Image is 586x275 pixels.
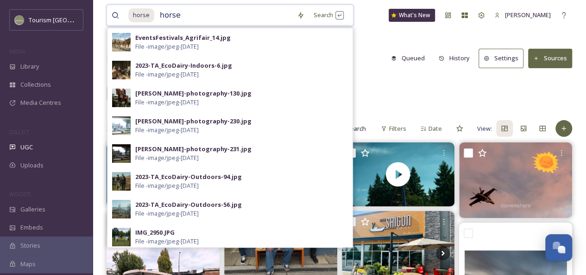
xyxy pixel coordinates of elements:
[528,49,572,68] button: Sources
[9,128,29,135] span: COLLECT
[20,98,61,107] span: Media Centres
[434,49,474,67] button: History
[15,15,24,25] img: Abbotsford_Snapsea.png
[20,205,45,214] span: Galleries
[135,153,199,162] span: File - image/jpeg - [DATE]
[135,126,199,134] span: File - image/jpeg - [DATE]
[135,70,199,79] span: File - image/jpeg - [DATE]
[135,33,231,42] div: EventsFestivals_Agrifair_14.jpg
[505,11,551,19] span: [PERSON_NAME]
[135,98,199,107] span: File - image/jpeg - [DATE]
[135,89,252,98] div: [PERSON_NAME]-photography-130.jpg
[135,209,199,218] span: File - image/jpeg - [DATE]
[112,116,131,135] img: b4dcbd57-dca5-4dbc-b2ba-970a8c3419a8.jpg
[386,49,429,67] button: Queued
[9,191,31,198] span: WIDGETS
[135,173,242,181] div: 2023-TA_EcoDairy-Outdoors-94.jpg
[112,200,131,218] img: 06d1da59-85fa-4c3a-9103-340da3149e5d.jpg
[479,49,523,68] button: Settings
[20,62,39,71] span: Library
[107,124,133,133] span: 2.9k posts
[309,6,348,24] div: Search
[20,260,36,269] span: Maps
[9,48,25,55] span: MEDIA
[112,89,131,107] img: 08b85314-c600-4880-beab-62b6d6ee428e.jpg
[135,61,232,70] div: 2023-TA_EcoDairy-Indoors-6.jpg
[135,181,199,190] span: File - image/jpeg - [DATE]
[490,6,555,24] a: [PERSON_NAME]
[386,49,434,67] a: Queued
[434,49,479,67] a: History
[477,124,492,133] span: View:
[20,161,44,170] span: Uploads
[29,15,112,24] span: Tourism [GEOGRAPHIC_DATA]
[20,80,51,89] span: Collections
[112,144,131,163] img: 1f868efb-bb6f-48a2-83af-53bdc9897142.jpg
[135,117,252,126] div: [PERSON_NAME]-photography-230.jpg
[20,223,43,232] span: Embeds
[135,237,199,246] span: File - image/jpeg - [DATE]
[389,9,435,22] a: What's New
[135,200,242,209] div: 2023-TA_EcoDairy-Outdoors-56.jpg
[107,142,220,207] img: #abbotsford #abbotsfordairshow #abbyairshow #britishcolumbiacanada #sony #sonyalpha #sonyalpha7ci...
[128,8,154,22] span: horse
[545,234,572,261] button: Open Chat
[135,145,252,153] div: [PERSON_NAME]-photography-231.jpg
[479,49,528,68] a: Settings
[341,119,372,138] input: Search
[20,143,33,152] span: UGC
[112,61,131,79] img: 682d6b0d-4372-4c0d-96a1-c941eab4f8d4.jpg
[20,241,40,250] span: Stories
[428,124,442,133] span: Date
[459,142,572,218] img: RCAF CF-18! The handful of working cf-18s most were in YXX that day lol #aviation #f18 #cf18 #abb...
[389,124,406,133] span: Filters
[112,33,131,51] img: 49826380-227f-4c11-9f9b-d730b0cc9558.jpg
[112,228,131,246] img: e031d0c0-ce3b-4f8c-b7f4-7e5eb4b73a5e.jpg
[135,228,175,237] div: IMG_2950.JPG
[112,172,131,191] img: 5ee6b2b0-f295-482b-a2f8-05532a3b3834.jpg
[135,42,199,51] span: File - image/jpeg - [DATE]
